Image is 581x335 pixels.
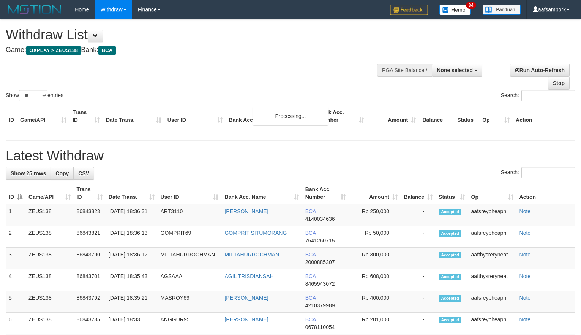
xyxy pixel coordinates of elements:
[432,64,482,77] button: None selected
[349,269,401,291] td: Rp 608,000
[69,105,103,127] th: Trans ID
[158,226,222,248] td: GOMPRIT69
[305,216,335,222] span: Copy 4140034636 to clipboard
[6,226,25,248] td: 2
[521,167,575,178] input: Search:
[468,226,516,248] td: aafsreypheaph
[6,167,51,180] a: Show 25 rows
[106,204,158,226] td: [DATE] 18:36:31
[483,5,521,15] img: panduan.png
[224,295,268,301] a: [PERSON_NAME]
[519,316,531,322] a: Note
[224,252,279,258] a: MIFTAHURROCHMAN
[401,204,436,226] td: -
[439,295,461,302] span: Accepted
[73,167,94,180] a: CSV
[6,4,63,15] img: MOTION_logo.png
[6,182,25,204] th: ID: activate to sort column descending
[437,67,473,73] span: None selected
[468,248,516,269] td: aafthysreryneat
[158,204,222,226] td: ART3110
[74,248,106,269] td: 86843790
[548,77,570,90] a: Stop
[439,252,461,258] span: Accepted
[158,269,222,291] td: AGSAAA
[6,269,25,291] td: 4
[74,269,106,291] td: 86843701
[501,167,575,178] label: Search:
[253,107,328,126] div: Processing...
[224,208,268,214] a: [PERSON_NAME]
[25,248,74,269] td: ZEUS138
[305,295,316,301] span: BCA
[106,291,158,313] td: [DATE] 18:35:21
[401,182,436,204] th: Balance: activate to sort column ascending
[468,269,516,291] td: aafthysreryneat
[55,170,69,176] span: Copy
[377,64,432,77] div: PGA Site Balance /
[158,248,222,269] td: MIFTAHURROCHMAN
[349,182,401,204] th: Amount: activate to sort column ascending
[6,27,380,42] h1: Withdraw List
[305,324,335,330] span: Copy 0678110054 to clipboard
[6,291,25,313] td: 5
[454,105,479,127] th: Status
[6,90,63,101] label: Show entries
[519,252,531,258] a: Note
[11,170,46,176] span: Show 25 rows
[25,204,74,226] td: ZEUS138
[98,46,115,55] span: BCA
[466,2,476,9] span: 34
[74,182,106,204] th: Trans ID: activate to sort column ascending
[224,230,287,236] a: GOMPRIT SITUMORANG
[401,226,436,248] td: -
[25,313,74,334] td: ZEUS138
[479,105,513,127] th: Op
[513,105,575,127] th: Action
[305,316,316,322] span: BCA
[6,105,17,127] th: ID
[439,274,461,280] span: Accepted
[106,182,158,204] th: Date Trans.: activate to sort column ascending
[401,313,436,334] td: -
[106,226,158,248] td: [DATE] 18:36:13
[6,248,25,269] td: 3
[74,291,106,313] td: 86843792
[367,105,419,127] th: Amount
[103,105,164,127] th: Date Trans.
[349,291,401,313] td: Rp 400,000
[221,182,302,204] th: Bank Acc. Name: activate to sort column ascending
[349,248,401,269] td: Rp 300,000
[51,167,74,180] a: Copy
[158,291,222,313] td: MASROY69
[25,182,74,204] th: Game/API: activate to sort column ascending
[6,313,25,334] td: 6
[74,313,106,334] td: 86843735
[305,208,316,214] span: BCA
[305,230,316,236] span: BCA
[390,5,428,15] img: Feedback.jpg
[305,281,335,287] span: Copy 8465943072 to clipboard
[17,105,69,127] th: Game/API
[25,291,74,313] td: ZEUS138
[501,90,575,101] label: Search:
[6,46,380,54] h4: Game: Bank:
[349,204,401,226] td: Rp 250,000
[468,182,516,204] th: Op: activate to sort column ascending
[315,105,367,127] th: Bank Acc. Number
[519,208,531,214] a: Note
[519,230,531,236] a: Note
[305,252,316,258] span: BCA
[401,269,436,291] td: -
[519,273,531,279] a: Note
[78,170,89,176] span: CSV
[6,204,25,226] td: 1
[401,248,436,269] td: -
[510,64,570,77] a: Run Auto-Refresh
[6,148,575,164] h1: Latest Withdraw
[158,182,222,204] th: User ID: activate to sort column ascending
[468,313,516,334] td: aafsreypheaph
[164,105,226,127] th: User ID
[74,204,106,226] td: 86843823
[106,269,158,291] td: [DATE] 18:35:43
